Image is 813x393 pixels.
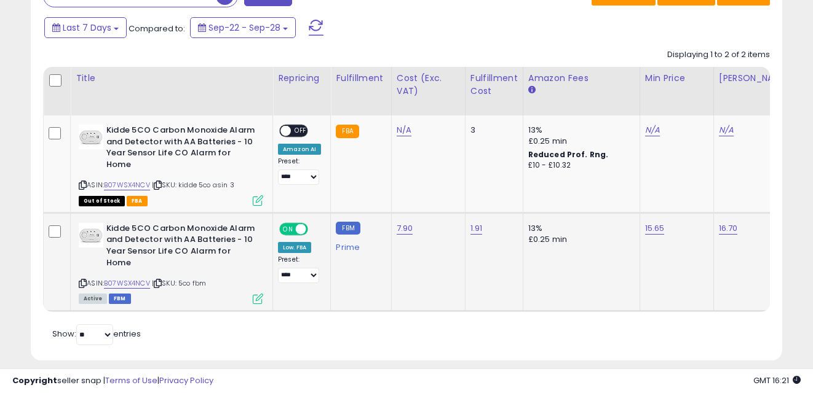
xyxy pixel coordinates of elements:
[278,255,321,283] div: Preset:
[104,180,150,190] a: B07WSX4NCV
[470,125,514,136] div: 3
[645,124,660,136] a: N/A
[79,223,263,303] div: ASIN:
[63,21,111,34] span: Last 7 Days
[528,125,630,136] div: 13%
[306,224,326,234] span: OFF
[159,375,213,386] a: Privacy Policy
[528,160,630,171] div: £10 - £10.32
[719,222,738,235] a: 16.70
[278,72,325,85] div: Repricing
[109,294,131,304] span: FBM
[79,223,103,247] img: 31xeZjCueuL._SL40_.jpg
[528,72,635,85] div: Amazon Fees
[106,223,256,271] b: Kidde 5CO Carbon Monoxide Alarm and Detector with AA Batteries - 10 Year Sensor Life CO Alarm for...
[528,85,536,96] small: Amazon Fees.
[79,125,263,204] div: ASIN:
[291,126,311,136] span: OFF
[528,223,630,234] div: 13%
[278,157,321,185] div: Preset:
[336,222,360,235] small: FBM
[152,180,234,190] span: | SKU: kidde 5co asin 3
[12,375,213,387] div: seller snap | |
[44,17,127,38] button: Last 7 Days
[667,49,770,61] div: Displaying 1 to 2 of 2 items
[76,72,268,85] div: Title
[106,125,256,173] b: Kidde 5CO Carbon Monoxide Alarm and Detector with AA Batteries - 10 Year Sensor Life CO Alarm for...
[397,72,460,98] div: Cost (Exc. VAT)
[397,124,411,136] a: N/A
[104,278,150,289] a: B07WSX4NCV
[470,72,518,98] div: Fulfillment Cost
[336,238,381,252] div: Prime
[336,125,359,138] small: FBA
[645,72,708,85] div: Min Price
[129,23,185,34] span: Compared to:
[719,72,792,85] div: [PERSON_NAME]
[52,328,141,340] span: Show: entries
[208,21,280,34] span: Sep-22 - Sep-28
[79,294,107,304] span: All listings currently available for purchase on Amazon
[190,17,296,38] button: Sep-22 - Sep-28
[470,222,483,235] a: 1.91
[753,375,801,386] span: 2025-10-6 16:21 GMT
[12,375,57,386] strong: Copyright
[719,124,734,136] a: N/A
[127,196,148,206] span: FBA
[79,196,125,206] span: All listings that are currently out of stock and unavailable for purchase on Amazon
[528,149,609,160] b: Reduced Prof. Rng.
[336,72,386,85] div: Fulfillment
[278,144,321,155] div: Amazon AI
[105,375,157,386] a: Terms of Use
[528,136,630,147] div: £0.25 min
[645,222,665,235] a: 15.65
[280,224,296,234] span: ON
[152,278,206,288] span: | SKU: 5co fbm
[397,222,413,235] a: 7.90
[278,242,311,253] div: Low. FBA
[79,125,103,149] img: 31xeZjCueuL._SL40_.jpg
[528,234,630,245] div: £0.25 min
